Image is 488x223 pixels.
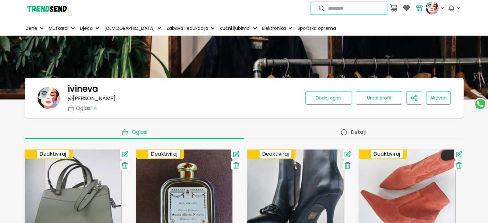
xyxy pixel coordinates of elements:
[80,25,93,32] p: Djeca
[38,87,60,109] img: banner
[426,91,451,105] button: Aktivan
[426,2,439,14] img: profile picture
[262,25,286,32] p: Elektronika
[79,21,100,35] button: Djeca
[25,21,45,35] button: Žene
[132,129,147,135] span: Oglasi
[351,129,366,135] span: Detalji
[296,21,337,35] a: Sportska oprema
[103,21,163,35] button: [DEMOGRAPHIC_DATA]
[76,106,97,111] p: Oglasi :
[94,105,97,112] span: 4
[167,25,208,32] p: Zabava i edukacija
[305,91,352,105] button: Dodaj oglas
[49,25,68,32] p: Muškarci
[104,25,155,32] p: [DEMOGRAPHIC_DATA]
[165,21,216,35] button: Zabava i edukacija
[26,25,37,32] p: Žene
[47,21,76,35] button: Muškarci
[356,91,402,105] button: Uredi profil
[68,84,98,94] h1: ivineva
[220,25,251,32] p: Kućni ljubimci
[218,21,258,35] button: Kućni ljubimci
[68,96,116,101] p: @ [PERSON_NAME]
[261,21,294,35] button: Elektronika
[316,95,342,101] span: Dodaj oglas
